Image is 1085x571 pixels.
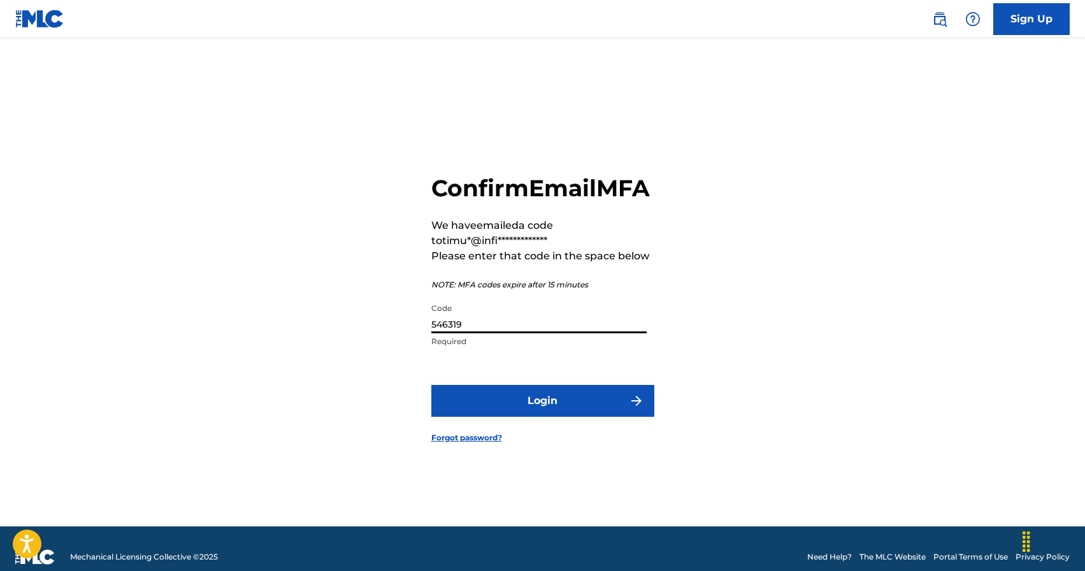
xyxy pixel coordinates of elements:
[431,432,502,444] a: Forgot password?
[15,10,64,28] img: MLC Logo
[859,551,926,563] a: The MLC Website
[431,279,654,291] p: NOTE: MFA codes expire after 15 minutes
[1021,510,1085,571] iframe: Chat Widget
[993,3,1070,35] a: Sign Up
[629,393,644,408] img: f7272a7cc735f4ea7f67.svg
[431,249,654,264] p: Please enter that code in the space below
[807,551,852,563] a: Need Help?
[431,385,654,417] button: Login
[431,174,654,203] h2: Confirm Email MFA
[15,549,55,565] img: logo
[1016,551,1070,563] a: Privacy Policy
[927,6,952,32] a: Public Search
[933,551,1008,563] a: Portal Terms of Use
[932,11,947,27] img: search
[1021,510,1085,571] div: Виджет чата
[431,336,647,347] p: Required
[960,6,986,32] div: Help
[70,551,218,563] span: Mechanical Licensing Collective © 2025
[965,11,981,27] img: help
[1016,523,1037,561] div: Перетащить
